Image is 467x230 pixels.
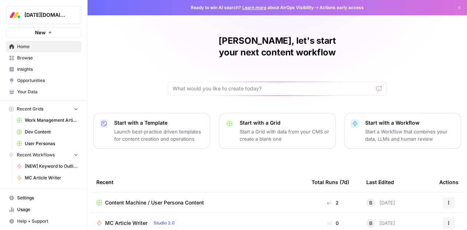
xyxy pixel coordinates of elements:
[96,199,300,206] a: Content Machine / User Persona Content
[6,104,81,114] button: Recent Grids
[369,199,373,206] span: B
[25,129,78,135] span: Dev Content
[6,75,81,86] a: Opportunities
[240,128,329,143] p: Start a Grid with data from your CMS or create a blank one
[25,117,78,124] span: Work Management Article Grid
[6,52,81,64] a: Browse
[114,128,204,143] p: Launch best-practice driven templates for content creation and operations
[240,119,329,126] p: Start with a Grid
[8,8,22,22] img: Monday.com Logo
[25,175,78,181] span: MC Article Writer
[25,140,78,147] span: User Personas
[369,219,373,227] span: B
[13,172,81,184] a: MC Article Writer
[35,29,46,36] span: New
[6,204,81,215] a: Usage
[17,195,78,201] span: Settings
[6,6,81,24] button: Workspace: Monday.com
[17,77,78,84] span: Opportunities
[320,4,364,11] span: Actions early access
[6,63,81,75] a: Insights
[17,43,78,50] span: Home
[17,66,78,73] span: Insights
[242,5,266,10] a: Learn more
[13,160,81,172] a: [NEW] Keyword to Outline
[365,119,455,126] p: Start with a Workflow
[366,172,394,192] div: Last Edited
[114,119,204,126] p: Start with a Template
[17,106,43,112] span: Recent Grids
[105,219,147,227] span: MC Article Writer
[6,192,81,204] a: Settings
[366,198,395,207] div: [DATE]
[366,219,395,227] div: [DATE]
[105,199,204,206] span: Content Machine / User Persona Content
[6,86,81,98] a: Your Data
[6,215,81,227] button: Help + Support
[312,172,349,192] div: Total Runs (7d)
[17,206,78,213] span: Usage
[173,85,373,92] input: What would you like to create today?
[25,163,78,169] span: [NEW] Keyword to Outline
[191,4,314,11] span: Ready to win AI search? about AirOps Visibility
[13,126,81,138] a: Dev Content
[6,149,81,160] button: Recent Workflows
[96,219,300,227] a: MC Article WriterStudio 2.0
[365,128,455,143] p: Start a Workflow that combines your data, LLMs and human review
[6,41,81,52] a: Home
[344,113,461,149] button: Start with a WorkflowStart a Workflow that combines your data, LLMs and human review
[96,172,300,192] div: Recent
[6,27,81,38] button: New
[17,218,78,225] span: Help + Support
[93,113,210,149] button: Start with a TemplateLaunch best-practice driven templates for content creation and operations
[17,152,55,158] span: Recent Workflows
[154,220,175,226] span: Studio 2.0
[312,199,355,206] div: 2
[13,138,81,149] a: User Personas
[312,219,355,227] div: 0
[24,11,69,19] span: [DATE][DOMAIN_NAME]
[219,113,336,149] button: Start with a GridStart a Grid with data from your CMS or create a blank one
[439,172,459,192] div: Actions
[17,89,78,95] span: Your Data
[17,55,78,61] span: Browse
[168,35,387,58] h1: [PERSON_NAME], let's start your next content workflow
[13,114,81,126] a: Work Management Article Grid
